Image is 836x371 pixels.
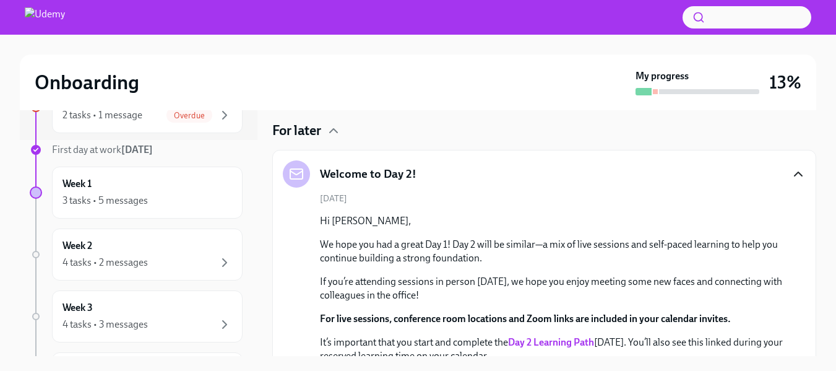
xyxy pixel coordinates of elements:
p: If you’re attending sessions in person [DATE], we hope you enjoy meeting some new faces and conne... [320,275,786,302]
h3: 13% [769,71,801,94]
img: Udemy [25,7,65,27]
strong: For live sessions, conference room locations and Zoom links are included in your calendar invites. [320,313,731,325]
a: First day at work[DATE] [30,143,243,157]
h2: Onboarding [35,70,139,95]
div: 2 tasks • 1 message [62,108,142,122]
a: Week 13 tasks • 5 messages [30,167,243,219]
div: 4 tasks • 3 messages [62,318,148,331]
div: 3 tasks • 5 messages [62,194,148,207]
p: It’s important that you start and complete the [DATE]. You’ll also see this linked during your re... [320,336,786,363]
p: Hi [PERSON_NAME], [320,214,786,228]
p: We hope you had a great Day 1! Day 2 will be similar—a mix of live sessions and self-paced learni... [320,238,786,265]
h6: Week 1 [62,177,92,191]
span: First day at work [52,144,153,155]
h6: Week 2 [62,239,92,253]
a: Day 2 Learning Path [508,336,594,348]
h6: Week 3 [62,301,93,315]
h4: For later [272,121,321,140]
span: [DATE] [320,193,347,204]
a: Week 24 tasks • 2 messages [30,229,243,281]
a: Week 34 tasks • 3 messages [30,290,243,343]
h5: Welcome to Day 2! [320,166,416,182]
span: Overdue [166,111,212,120]
strong: [DATE] [121,144,153,155]
div: For later [272,121,816,140]
strong: My progress [636,69,689,83]
div: 4 tasks • 2 messages [62,256,148,269]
